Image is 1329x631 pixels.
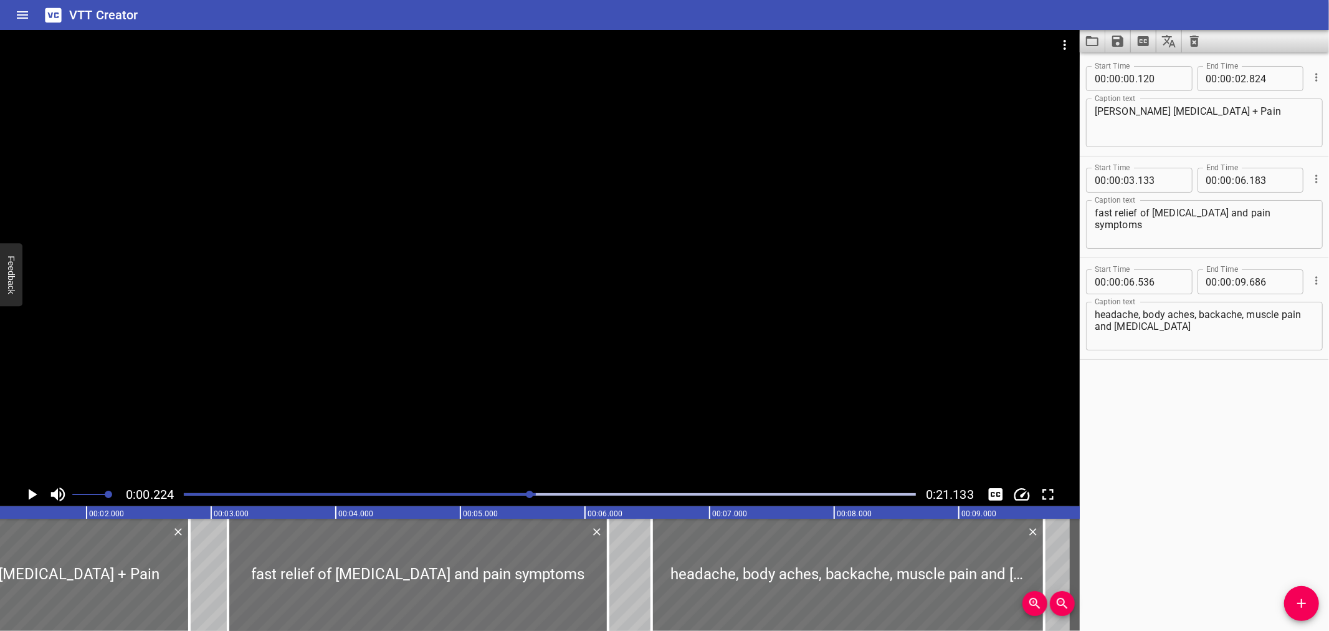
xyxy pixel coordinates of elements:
[961,509,996,518] text: 00:09.000
[1247,66,1249,91] span: .
[1121,168,1123,193] span: :
[46,483,70,506] button: Toggle mute
[1221,168,1232,193] input: 00
[1025,524,1041,540] button: Delete
[1131,30,1156,52] button: Extract captions from video
[1121,66,1123,91] span: :
[984,483,1007,506] button: Toggle captions
[1187,34,1202,49] svg: Clear captions
[1247,168,1249,193] span: .
[1109,269,1121,294] input: 00
[589,524,605,540] button: Delete
[1095,66,1107,91] input: 00
[1232,269,1235,294] span: :
[1136,34,1151,49] svg: Extract captions from video
[69,5,138,25] h6: VTT Creator
[89,509,124,518] text: 00:02.000
[1095,207,1314,243] textarea: fast relief of [MEDICAL_DATA] and pain symptoms
[1308,69,1325,85] button: Cue Options
[837,509,872,518] text: 00:08.000
[1161,34,1176,49] svg: Translate captions
[1121,269,1123,294] span: :
[105,491,112,498] span: Set video volume
[1095,309,1314,344] textarea: headache, body aches, backache, muscle pain and [MEDICAL_DATA]
[1123,66,1135,91] input: 00
[1232,66,1235,91] span: :
[1232,168,1235,193] span: :
[214,509,249,518] text: 00:03.000
[1095,105,1314,141] textarea: [PERSON_NAME] [MEDICAL_DATA] + Pain
[1109,66,1121,91] input: 00
[1235,269,1247,294] input: 09
[1135,168,1138,193] span: .
[1095,168,1107,193] input: 00
[1308,61,1323,94] div: Cue Options
[1138,269,1183,294] input: 536
[1308,163,1323,195] div: Cue Options
[926,487,974,502] span: 0:21.133
[170,524,186,540] button: Delete
[1308,272,1325,289] button: Cue Options
[338,509,373,518] text: 00:04.000
[1025,524,1039,540] div: Delete Cue
[1050,30,1080,60] button: Video Options
[1123,168,1135,193] input: 03
[1010,483,1034,506] button: Change Playback Speed
[1107,66,1109,91] span: :
[1235,66,1247,91] input: 02
[1107,168,1109,193] span: :
[126,487,174,502] span: 0:00.224
[1218,168,1221,193] span: :
[1138,168,1183,193] input: 133
[1105,30,1131,52] button: Save captions to file
[1123,269,1135,294] input: 06
[1249,66,1295,91] input: 824
[712,509,747,518] text: 00:07.000
[1110,34,1125,49] svg: Save captions to file
[1022,591,1047,616] button: Zoom In
[1107,269,1109,294] span: :
[1308,264,1323,297] div: Cue Options
[463,509,498,518] text: 00:05.000
[1036,483,1060,506] button: Toggle fullscreen
[1249,269,1295,294] input: 686
[1085,34,1100,49] svg: Load captions from file
[1182,30,1207,52] button: Clear captions
[184,493,916,496] div: Play progress
[1235,168,1247,193] input: 06
[1109,168,1121,193] input: 00
[588,509,622,518] text: 00:06.000
[1080,30,1105,52] button: Load captions from file
[1218,269,1221,294] span: :
[1156,30,1182,52] button: Translate captions
[1050,591,1075,616] button: Zoom Out
[1284,586,1319,621] button: Add Cue
[1247,269,1249,294] span: .
[1206,269,1218,294] input: 00
[1135,269,1138,294] span: .
[1218,66,1221,91] span: :
[1221,269,1232,294] input: 00
[1249,168,1295,193] input: 183
[1138,66,1183,91] input: 120
[1206,66,1218,91] input: 00
[1308,171,1325,187] button: Cue Options
[1135,66,1138,91] span: .
[1095,269,1107,294] input: 00
[20,483,44,506] button: Play/Pause
[1221,66,1232,91] input: 00
[1206,168,1218,193] input: 00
